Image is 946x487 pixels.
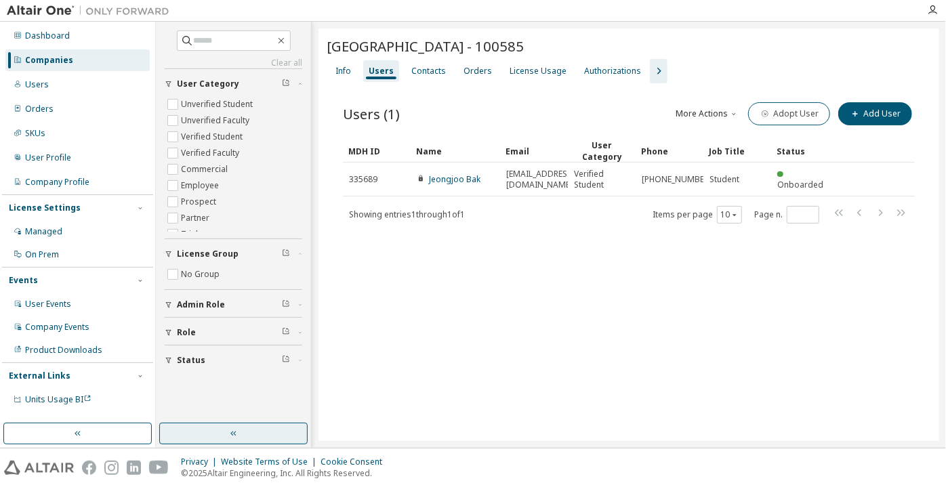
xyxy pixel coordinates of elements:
div: User Profile [25,152,71,163]
span: Role [177,327,196,338]
div: Status [777,140,834,162]
div: Companies [25,55,73,66]
span: Users (1) [343,104,400,123]
div: Company Profile [25,177,89,188]
label: Employee [181,177,222,194]
label: Unverified Student [181,96,255,112]
button: Add User [838,102,912,125]
div: Website Terms of Use [221,457,321,467]
div: Info [335,66,351,77]
div: Dashboard [25,30,70,41]
button: Admin Role [165,290,302,320]
button: Role [165,318,302,347]
label: Trial [181,226,201,242]
div: Product Downloads [25,345,102,356]
div: Users [369,66,394,77]
span: Student [709,174,739,185]
div: Orders [464,66,492,77]
span: Clear filter [282,249,290,259]
div: License Usage [510,66,567,77]
div: Orders [25,104,54,114]
span: [EMAIL_ADDRESS][DOMAIN_NAME] [506,169,575,190]
a: Jeongjoo Bak [429,173,480,185]
span: Page n. [754,206,819,224]
div: License Settings [9,203,81,213]
div: Cookie Consent [321,457,390,467]
span: Showing entries 1 through 1 of 1 [349,209,465,220]
div: Email [506,140,562,162]
span: Status [177,355,205,366]
p: © 2025 Altair Engineering, Inc. All Rights Reserved. [181,467,390,479]
div: External Links [9,370,70,381]
div: Phone [641,140,698,162]
button: Status [165,345,302,375]
span: Items per page [653,206,742,224]
label: Unverified Faculty [181,112,252,129]
img: altair_logo.svg [4,461,74,475]
span: Admin Role [177,299,225,310]
div: Managed [25,226,62,237]
img: instagram.svg [104,461,119,475]
span: [GEOGRAPHIC_DATA] - 100585 [327,37,524,56]
span: 335689 [349,174,377,185]
div: SKUs [25,128,45,139]
button: User Category [165,69,302,99]
span: User Category [177,79,239,89]
div: Name [416,140,495,162]
div: Company Events [25,322,89,333]
img: linkedin.svg [127,461,141,475]
button: 10 [720,209,739,220]
div: MDH ID [348,140,405,162]
label: Partner [181,210,212,226]
img: Altair One [7,4,176,18]
button: Adopt User [748,102,830,125]
span: Onboarded [777,179,823,190]
a: Clear all [165,58,302,68]
label: Commercial [181,161,230,177]
span: [PHONE_NUMBER] [642,174,712,185]
label: Verified Student [181,129,245,145]
div: On Prem [25,249,59,260]
label: No Group [181,266,222,282]
div: Users [25,79,49,90]
div: Events [9,275,38,286]
span: Clear filter [282,79,290,89]
img: youtube.svg [149,461,169,475]
span: Clear filter [282,355,290,366]
span: Clear filter [282,327,290,338]
img: facebook.svg [82,461,96,475]
span: Clear filter [282,299,290,310]
div: Privacy [181,457,221,467]
label: Verified Faculty [181,145,242,161]
span: Verified Student [574,169,630,190]
button: More Actions [675,102,740,125]
div: User Category [573,140,630,163]
span: Units Usage BI [25,394,91,405]
div: Job Title [709,140,766,162]
button: License Group [165,239,302,269]
div: Contacts [411,66,446,77]
span: License Group [177,249,239,259]
label: Prospect [181,194,219,210]
div: User Events [25,299,71,310]
div: Authorizations [584,66,641,77]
